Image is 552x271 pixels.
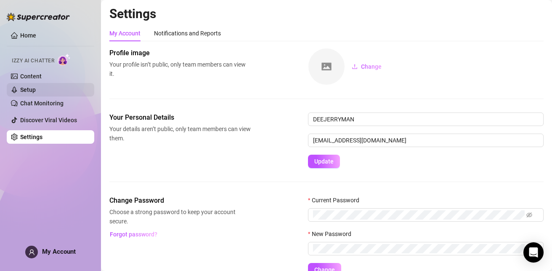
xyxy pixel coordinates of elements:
[7,13,70,21] img: logo-BBDzfeDw.svg
[20,134,42,140] a: Settings
[20,100,64,107] a: Chat Monitoring
[29,249,35,255] span: user
[109,29,141,38] div: My Account
[110,231,157,238] span: Forgot password?
[109,124,251,143] span: Your details aren’t public, only team members can view them.
[109,196,251,206] span: Change Password
[109,60,251,78] span: Your profile isn’t public, only team members can view it.
[313,244,525,253] input: New Password
[109,207,251,226] span: Choose a strong password to keep your account secure.
[154,29,221,38] div: Notifications and Reports
[308,134,544,147] input: Enter new email
[308,229,357,239] label: New Password
[12,57,54,65] span: Izzy AI Chatter
[109,228,157,241] button: Forgot password?
[308,113,544,126] input: Enter name
[314,158,334,165] span: Update
[20,73,42,80] a: Content
[313,210,525,220] input: Current Password
[526,212,532,218] span: eye-invisible
[308,155,340,168] button: Update
[308,48,345,85] img: square-placeholder.png
[109,113,251,123] span: Your Personal Details
[20,32,36,39] a: Home
[109,6,544,22] h2: Settings
[308,196,365,205] label: Current Password
[109,48,251,58] span: Profile image
[523,242,544,263] div: Open Intercom Messenger
[361,63,382,70] span: Change
[352,64,358,70] span: upload
[20,86,36,93] a: Setup
[58,54,71,66] img: AI Chatter
[345,60,388,73] button: Change
[20,117,77,123] a: Discover Viral Videos
[42,248,76,255] span: My Account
